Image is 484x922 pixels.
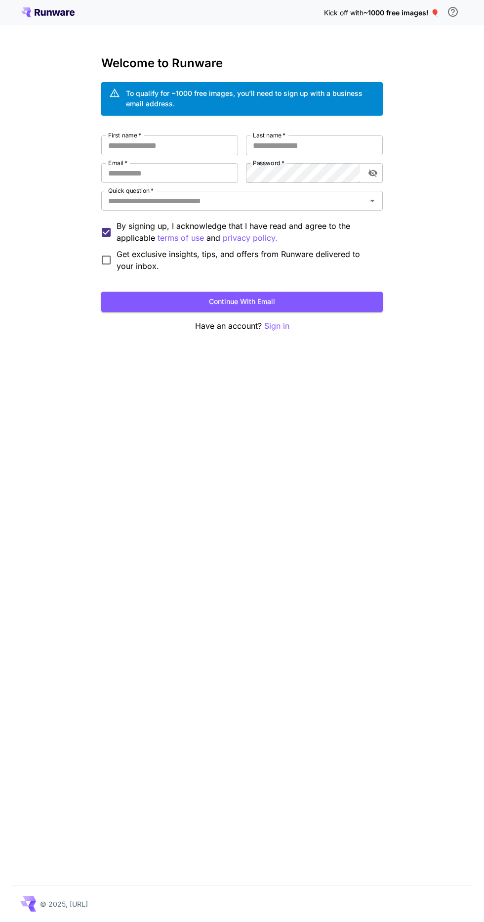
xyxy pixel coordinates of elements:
[223,232,278,244] button: By signing up, I acknowledge that I have read and agree to the applicable terms of use and
[253,131,285,139] label: Last name
[253,159,284,167] label: Password
[117,248,375,272] span: Get exclusive insights, tips, and offers from Runware delivered to your inbox.
[40,899,88,909] p: © 2025, [URL]
[365,194,379,208] button: Open
[158,232,204,244] button: By signing up, I acknowledge that I have read and agree to the applicable and privacy policy.
[101,292,383,312] button: Continue with email
[364,164,382,182] button: toggle password visibility
[443,2,463,22] button: In order to qualify for free credit, you need to sign up with a business email address and click ...
[117,220,375,244] p: By signing up, I acknowledge that I have read and agree to the applicable and
[158,232,204,244] p: terms of use
[108,186,154,195] label: Quick question
[363,8,439,17] span: ~1000 free images! 🎈
[324,8,363,17] span: Kick off with
[108,159,127,167] label: Email
[223,232,278,244] p: privacy policy.
[101,320,383,332] p: Have an account?
[264,320,289,332] button: Sign in
[101,56,383,70] h3: Welcome to Runware
[126,88,375,109] div: To qualify for ~1000 free images, you’ll need to sign up with a business email address.
[108,131,141,139] label: First name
